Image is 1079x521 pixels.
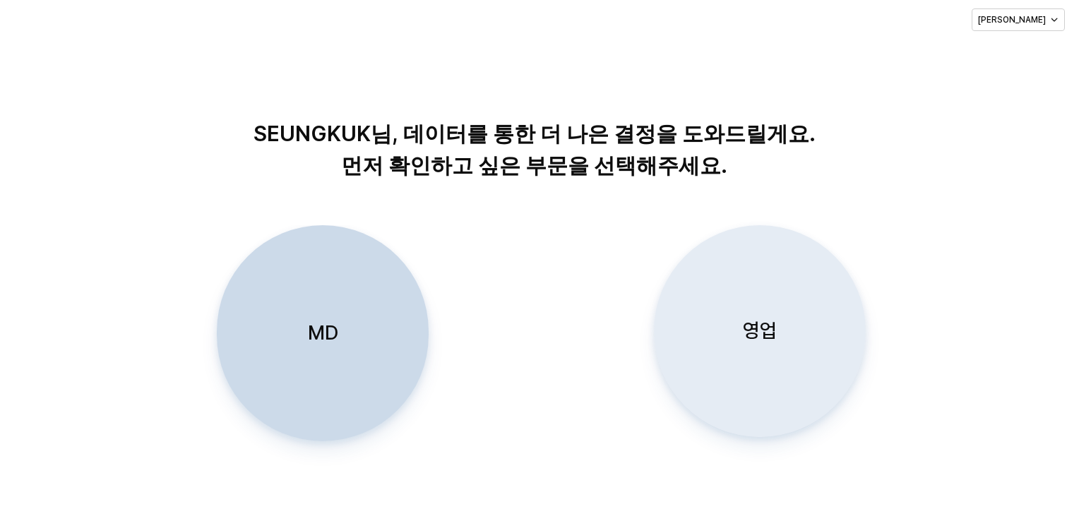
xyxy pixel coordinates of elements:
button: MD [216,225,428,441]
button: 영업 [654,225,866,437]
p: SEUNGKUK님, 데이터를 통한 더 나은 결정을 도와드릴게요. 먼저 확인하고 싶은 부문을 선택해주세요. [174,118,895,181]
p: 영업 [743,318,777,344]
button: [PERSON_NAME] [972,8,1065,31]
p: [PERSON_NAME] [978,14,1046,25]
p: MD [307,320,338,346]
